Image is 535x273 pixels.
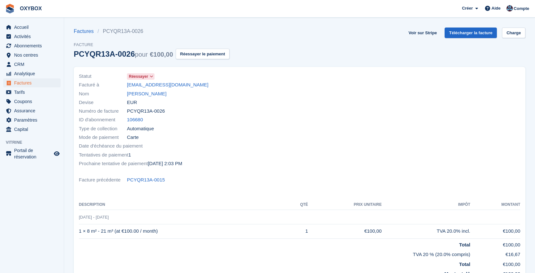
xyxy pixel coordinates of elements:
[14,51,53,60] span: Nos centres
[470,258,520,268] td: €100,00
[135,51,148,58] span: pour
[79,108,127,115] span: Numéro de facture
[459,261,470,267] strong: Total
[470,224,520,238] td: €100,00
[14,41,53,50] span: Abonnements
[79,81,127,89] span: Facturé à
[3,69,61,78] a: menu
[79,125,127,132] span: Type de collection
[17,3,44,14] a: OXYBOX
[287,200,308,210] th: Qté
[470,200,520,210] th: Montant
[3,78,61,87] a: menu
[14,23,53,32] span: Accueil
[79,176,127,184] span: Facture précédente
[445,28,497,38] a: Télécharger la facture
[79,99,127,106] span: Devise
[308,200,382,210] th: Prix unitaire
[14,60,53,69] span: CRM
[127,108,165,115] span: PCYQR13A-0026
[3,125,61,134] a: menu
[514,5,529,12] span: Compte
[3,147,61,160] a: menu
[3,97,61,106] a: menu
[79,215,109,220] span: [DATE] - [DATE]
[502,28,525,38] a: Charge
[3,106,61,115] a: menu
[79,134,127,141] span: Mode de paiement
[3,88,61,97] a: menu
[127,73,155,80] a: Réessayer
[14,69,53,78] span: Analytique
[79,224,287,238] td: 1 × 8 m² - 21 m³ (at €100.00 / month)
[127,176,165,184] a: PCYQR13A-0015
[127,134,139,141] span: Carte
[14,125,53,134] span: Capital
[3,23,61,32] a: menu
[14,32,53,41] span: Activités
[79,116,127,124] span: ID d'abonnement
[74,28,97,35] a: Factures
[491,5,500,12] span: Aide
[79,142,143,150] span: Date d'échéance du paiement
[406,28,439,38] a: Voir sur Stripe
[287,224,308,238] td: 1
[3,60,61,69] a: menu
[176,49,230,59] button: Réessayer le paiement
[470,248,520,258] td: €16,67
[127,99,137,106] span: EUR
[79,73,127,80] span: Statut
[3,51,61,60] a: menu
[470,238,520,248] td: €100,00
[14,116,53,124] span: Paramètres
[127,125,154,132] span: Automatique
[127,116,143,124] a: 106680
[148,160,182,167] time: 2025-10-07 12:03:05 UTC
[3,116,61,124] a: menu
[462,5,473,12] span: Créer
[79,90,127,98] span: Nom
[459,242,470,247] strong: Total
[129,74,148,79] span: Réessayer
[127,81,208,89] a: [EMAIL_ADDRESS][DOMAIN_NAME]
[128,151,131,159] span: 1
[79,151,128,159] span: Tentatives de paiement
[382,228,470,235] div: TVA 20.0% incl.
[3,32,61,41] a: menu
[14,97,53,106] span: Coupons
[14,106,53,115] span: Assurance
[506,5,513,12] img: Oriana Devaux
[14,88,53,97] span: Tarifs
[79,200,287,210] th: Description
[150,51,173,58] span: €100,00
[74,50,173,58] div: PCYQR13A-0026
[79,160,148,167] span: Prochaine tentative de paiement
[53,150,61,157] a: Boutique d'aperçu
[74,28,230,35] nav: breadcrumbs
[308,224,382,238] td: €100,00
[382,200,470,210] th: Impôt
[14,78,53,87] span: Factures
[79,248,470,258] td: TVA 20 % (20.0% compris)
[5,4,15,13] img: stora-icon-8386f47178a22dfd0bd8f6a31ec36ba5ce8667c1dd55bd0f319d3a0aa187defe.svg
[3,41,61,50] a: menu
[6,139,64,146] span: Vitrine
[74,42,230,48] span: Facture
[127,90,166,98] a: [PERSON_NAME]
[14,147,53,160] span: Portail de réservation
